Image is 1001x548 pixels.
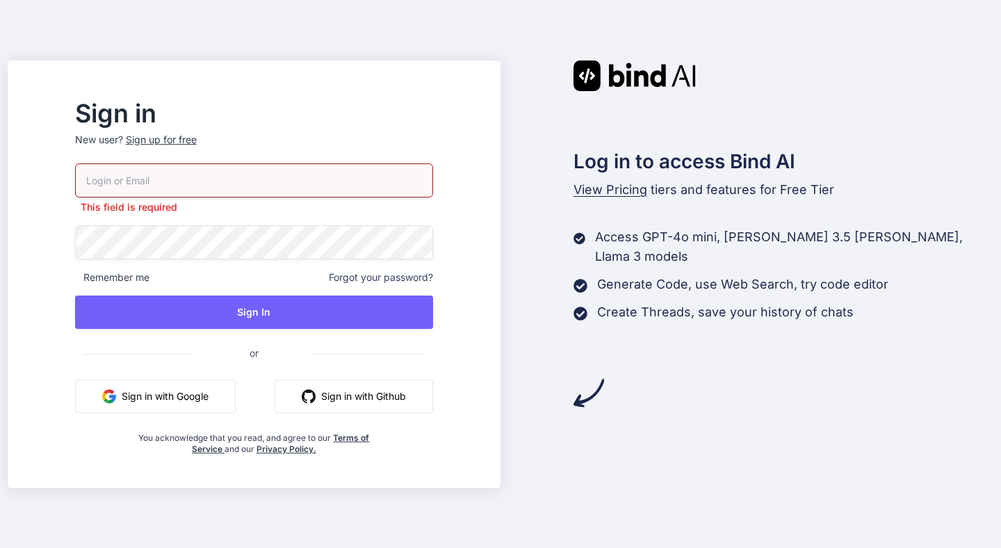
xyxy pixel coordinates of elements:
[75,200,433,214] p: This field is required
[102,389,116,403] img: google
[573,147,993,176] h2: Log in to access Bind AI
[75,296,433,329] button: Sign In
[75,163,433,198] input: Login or Email
[329,271,433,284] span: Forgot your password?
[573,180,993,200] p: tiers and features for Free Tier
[597,303,854,322] p: Create Threads, save your history of chats
[257,444,316,454] a: Privacy Policy.
[75,380,236,413] button: Sign in with Google
[573,61,696,91] img: Bind AI logo
[75,271,149,284] span: Remember me
[126,133,197,147] div: Sign up for free
[597,275,888,294] p: Generate Code, use Web Search, try code editor
[595,227,993,266] p: Access GPT-4o mini, [PERSON_NAME] 3.5 [PERSON_NAME], Llama 3 models
[192,433,370,454] a: Terms of Service
[573,182,647,197] span: View Pricing
[194,336,314,370] span: or
[135,424,374,455] div: You acknowledge that you read, and agree to our and our
[75,102,433,124] h2: Sign in
[302,389,316,403] img: github
[275,380,433,413] button: Sign in with Github
[75,133,433,163] p: New user?
[573,378,604,408] img: arrow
